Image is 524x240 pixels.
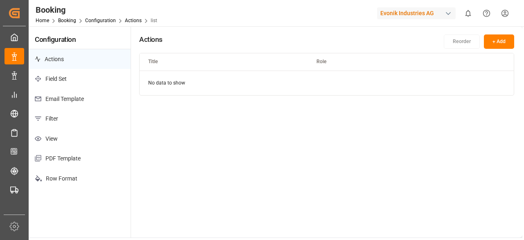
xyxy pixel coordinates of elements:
p: Email Template [29,89,131,109]
p: Actions [29,49,131,69]
div: Evonik Industries AG [377,7,456,19]
p: PDF Template [29,149,131,169]
a: Actions [125,18,142,23]
th: Title [140,53,308,71]
p: Row Format [29,169,131,189]
p: View [29,129,131,149]
p: Field Set [29,69,131,89]
a: Booking [58,18,76,23]
button: Help Center [477,4,496,23]
button: + Add [484,34,514,49]
div: Booking [36,4,157,16]
p: Filter [29,109,131,129]
button: Evonik Industries AG [377,5,459,21]
a: Home [36,18,49,23]
h4: Configuration [29,26,131,49]
button: show 0 new notifications [459,4,477,23]
a: Configuration [85,18,116,23]
th: Role [308,53,476,71]
td: No data to show [140,71,514,95]
h4: Actions [139,34,163,45]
